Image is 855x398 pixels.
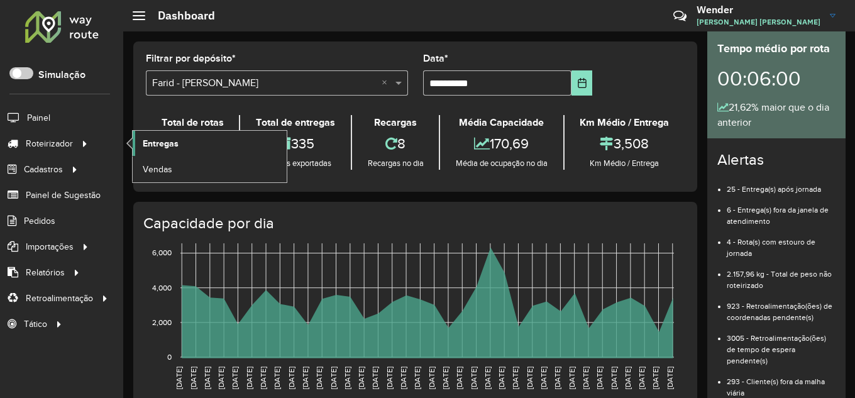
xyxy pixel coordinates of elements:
h4: Alertas [717,151,836,169]
a: Vendas [133,157,287,182]
text: [DATE] [315,367,323,389]
text: [DATE] [511,367,519,389]
div: Média de ocupação no dia [443,157,560,170]
text: [DATE] [301,367,309,389]
div: Recargas [355,115,436,130]
text: [DATE] [441,367,450,389]
div: Total de rotas [149,115,236,130]
div: Km Médio / Entrega [568,115,681,130]
span: Tático [24,318,47,331]
text: [DATE] [357,367,365,389]
text: [DATE] [189,367,197,389]
text: [DATE] [651,367,659,389]
span: Cadastros [24,163,63,176]
text: [DATE] [427,367,436,389]
span: Pedidos [24,214,55,228]
text: [DATE] [245,367,253,389]
text: [DATE] [539,367,548,389]
span: Painel de Sugestão [26,189,101,202]
li: 6 - Entrega(s) fora da janela de atendimento [727,195,836,227]
text: [DATE] [610,367,618,389]
text: [DATE] [595,367,604,389]
text: [DATE] [203,367,211,389]
text: [DATE] [413,367,421,389]
span: Retroalimentação [26,292,93,305]
h2: Dashboard [145,9,215,23]
text: [DATE] [329,367,338,389]
li: 3005 - Retroalimentação(ões) de tempo de espera pendente(s) [727,323,836,367]
text: 6,000 [152,249,172,257]
text: [DATE] [568,367,576,389]
label: Data [423,51,448,66]
label: Simulação [38,67,85,82]
text: [DATE] [582,367,590,389]
button: Choose Date [571,70,592,96]
h4: Capacidade por dia [143,214,685,233]
div: Total de entregas [243,115,347,130]
text: [DATE] [497,367,505,389]
a: Contato Rápido [666,3,693,30]
span: Entregas [143,137,179,150]
text: [DATE] [217,367,225,389]
div: Média Capacidade [443,115,560,130]
div: 00:06:00 [717,57,836,100]
text: [DATE] [526,367,534,389]
h3: Wender [697,4,820,16]
text: [DATE] [483,367,492,389]
text: 0 [167,353,172,361]
li: 4 - Rota(s) com estouro de jornada [727,227,836,259]
text: [DATE] [343,367,351,389]
div: Tempo médio por rota [717,40,836,57]
span: Roteirizador [26,137,73,150]
span: [PERSON_NAME] [PERSON_NAME] [697,16,820,28]
li: 2.157,96 kg - Total de peso não roteirizado [727,259,836,291]
span: Clear all [382,75,392,91]
div: 21,62% maior que o dia anterior [717,100,836,130]
label: Filtrar por depósito [146,51,236,66]
text: [DATE] [455,367,463,389]
text: [DATE] [637,367,646,389]
text: [DATE] [399,367,407,389]
a: Entregas [133,131,287,156]
text: 2,000 [152,318,172,326]
span: Painel [27,111,50,124]
div: Km Médio / Entrega [568,157,681,170]
li: 923 - Retroalimentação(ões) de coordenadas pendente(s) [727,291,836,323]
text: [DATE] [624,367,632,389]
text: 4,000 [152,284,172,292]
span: Relatórios [26,266,65,279]
div: 8 [355,130,436,157]
div: 335 [243,130,347,157]
div: Recargas no dia [355,157,436,170]
text: [DATE] [666,367,674,389]
text: [DATE] [371,367,379,389]
text: [DATE] [231,367,239,389]
div: Entregas exportadas [243,157,347,170]
div: 170,69 [443,130,560,157]
span: Vendas [143,163,172,176]
text: [DATE] [273,367,281,389]
text: [DATE] [553,367,561,389]
li: 25 - Entrega(s) após jornada [727,174,836,195]
span: Importações [26,240,74,253]
text: [DATE] [470,367,478,389]
text: [DATE] [287,367,295,389]
div: 3,508 [568,130,681,157]
text: [DATE] [259,367,267,389]
text: [DATE] [175,367,183,389]
text: [DATE] [385,367,394,389]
